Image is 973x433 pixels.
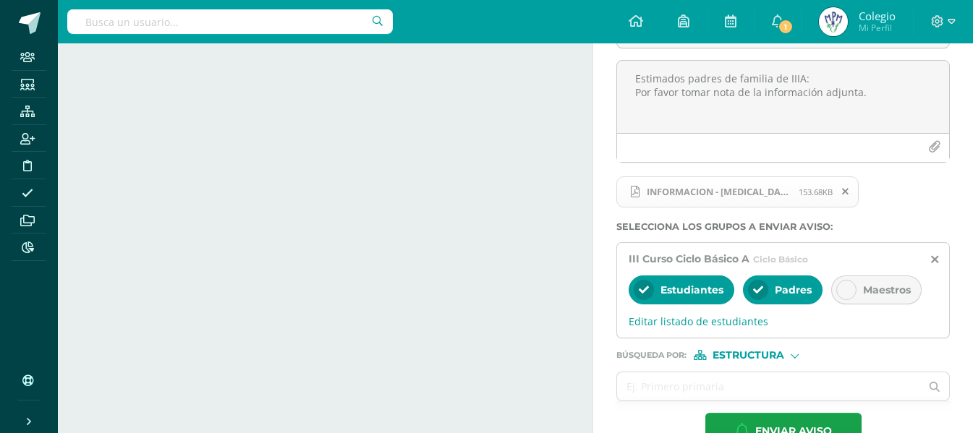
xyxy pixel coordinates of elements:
[617,372,920,400] input: Ej. Primero primaria
[859,9,896,23] span: Colegio
[713,351,784,359] span: Estructura
[819,7,848,36] img: e484a19925c0a5cccf408cad57c67c38.png
[617,61,949,133] textarea: Estimados padres de familia de IIIA: Por favor tomar nota de la información adjunta.
[67,9,393,34] input: Busca un usuario...
[775,283,812,296] span: Padres
[863,283,911,296] span: Maestros
[640,186,799,197] span: INFORMACION - [MEDICAL_DATA] IIIA.pdf
[778,19,794,35] span: 1
[616,351,687,359] span: Búsqueda por :
[833,184,858,200] span: Remover archivo
[660,283,723,296] span: Estudiantes
[694,350,802,360] div: [object Object]
[753,254,808,265] span: Ciclo Básico
[616,176,859,208] span: INFORMACION - TOS FERINA IIIA.pdf
[799,187,833,197] span: 153.68KB
[629,252,749,265] span: III Curso Ciclo Básico A
[859,22,896,34] span: Mi Perfil
[616,221,950,232] label: Selecciona los grupos a enviar aviso :
[629,314,938,328] span: Editar listado de estudiantes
